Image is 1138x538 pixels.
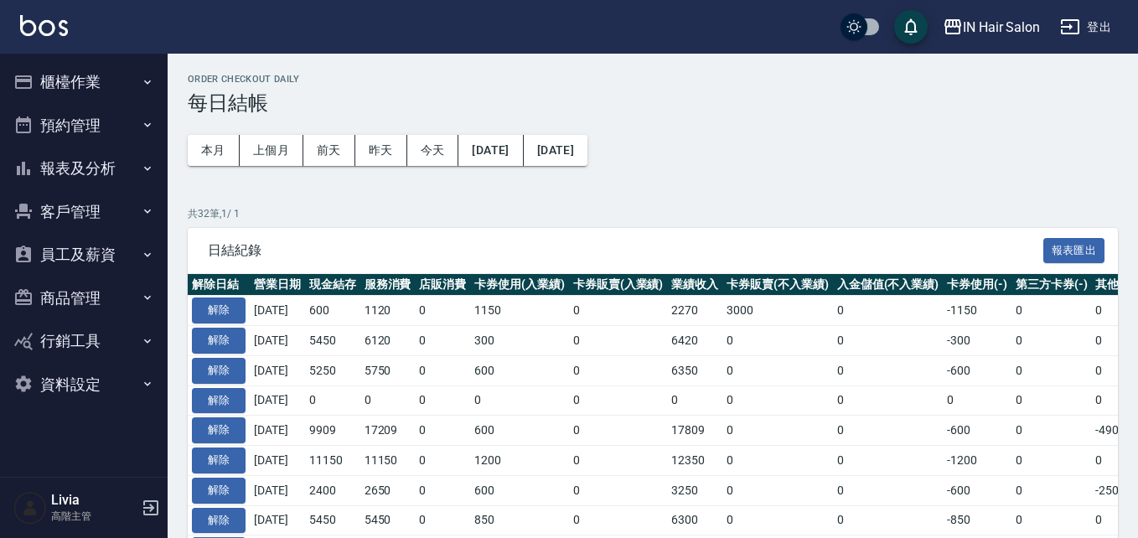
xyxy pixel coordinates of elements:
[360,505,416,535] td: 5450
[7,147,161,190] button: 報表及分析
[943,274,1011,296] th: 卡券使用(-)
[722,505,833,535] td: 0
[250,355,305,385] td: [DATE]
[188,135,240,166] button: 本月
[360,355,416,385] td: 5750
[667,326,722,356] td: 6420
[458,135,523,166] button: [DATE]
[833,326,944,356] td: 0
[943,296,1011,326] td: -1150
[667,355,722,385] td: 6350
[355,135,407,166] button: 昨天
[470,475,569,505] td: 600
[833,274,944,296] th: 入金儲值(不入業績)
[943,475,1011,505] td: -600
[7,363,161,406] button: 資料設定
[250,385,305,416] td: [DATE]
[943,385,1011,416] td: 0
[833,296,944,326] td: 0
[833,505,944,535] td: 0
[360,475,416,505] td: 2650
[833,416,944,446] td: 0
[192,508,246,534] button: 解除
[208,242,1043,259] span: 日結紀錄
[360,274,416,296] th: 服務消費
[1043,238,1105,264] button: 報表匯出
[1011,505,1092,535] td: 0
[188,206,1118,221] p: 共 32 筆, 1 / 1
[250,274,305,296] th: 營業日期
[943,446,1011,476] td: -1200
[7,277,161,320] button: 商品管理
[192,388,246,414] button: 解除
[192,358,246,384] button: 解除
[415,296,470,326] td: 0
[305,385,360,416] td: 0
[569,355,668,385] td: 0
[569,274,668,296] th: 卡券販賣(入業績)
[833,446,944,476] td: 0
[470,416,569,446] td: 600
[415,355,470,385] td: 0
[7,190,161,234] button: 客戶管理
[722,296,833,326] td: 3000
[188,274,250,296] th: 解除日結
[250,475,305,505] td: [DATE]
[833,355,944,385] td: 0
[305,274,360,296] th: 現金結存
[667,475,722,505] td: 3250
[1011,385,1092,416] td: 0
[569,475,668,505] td: 0
[303,135,355,166] button: 前天
[250,505,305,535] td: [DATE]
[192,328,246,354] button: 解除
[415,475,470,505] td: 0
[415,326,470,356] td: 0
[415,446,470,476] td: 0
[1011,296,1092,326] td: 0
[569,446,668,476] td: 0
[470,296,569,326] td: 1150
[524,135,587,166] button: [DATE]
[569,416,668,446] td: 0
[667,505,722,535] td: 6300
[305,505,360,535] td: 5450
[722,446,833,476] td: 0
[963,17,1040,38] div: IN Hair Salon
[360,416,416,446] td: 17209
[936,10,1047,44] button: IN Hair Salon
[360,385,416,416] td: 0
[667,416,722,446] td: 17809
[1011,416,1092,446] td: 0
[943,505,1011,535] td: -850
[192,297,246,323] button: 解除
[667,296,722,326] td: 2270
[470,446,569,476] td: 1200
[722,355,833,385] td: 0
[1011,274,1092,296] th: 第三方卡券(-)
[833,475,944,505] td: 0
[20,15,68,36] img: Logo
[240,135,303,166] button: 上個月
[250,296,305,326] td: [DATE]
[943,326,1011,356] td: -300
[415,274,470,296] th: 店販消費
[470,326,569,356] td: 300
[722,475,833,505] td: 0
[51,492,137,509] h5: Livia
[360,446,416,476] td: 11150
[1011,326,1092,356] td: 0
[305,326,360,356] td: 5450
[407,135,459,166] button: 今天
[415,416,470,446] td: 0
[667,274,722,296] th: 業績收入
[305,355,360,385] td: 5250
[192,417,246,443] button: 解除
[305,446,360,476] td: 11150
[7,319,161,363] button: 行銷工具
[722,326,833,356] td: 0
[360,296,416,326] td: 1120
[470,385,569,416] td: 0
[569,296,668,326] td: 0
[470,505,569,535] td: 850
